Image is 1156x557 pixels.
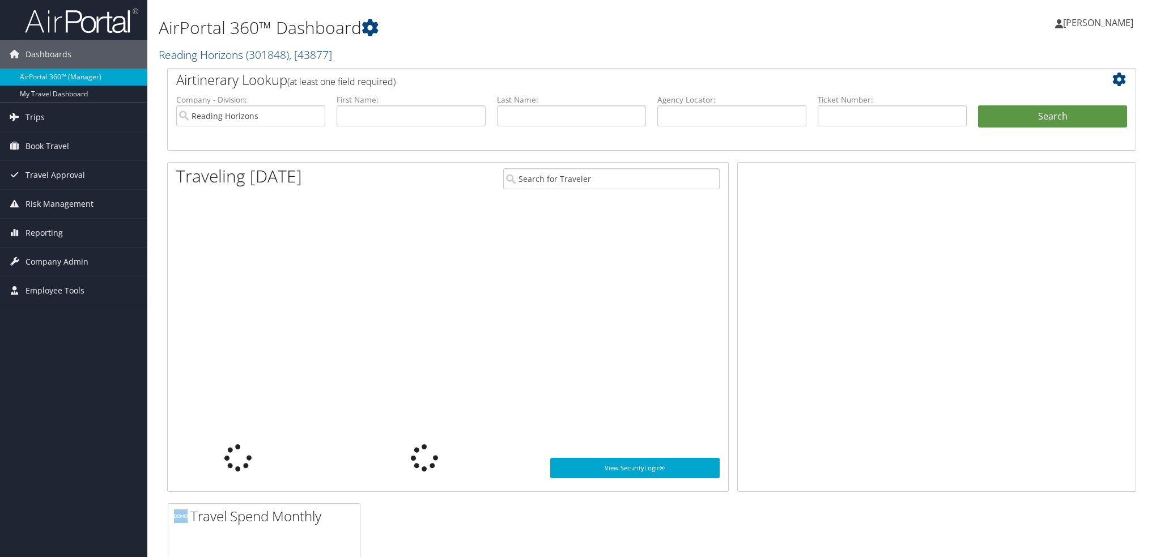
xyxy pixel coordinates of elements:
[503,168,720,189] input: Search for Traveler
[25,248,88,276] span: Company Admin
[1055,6,1145,40] a: [PERSON_NAME]
[978,105,1127,128] button: Search
[497,94,646,105] label: Last Name:
[657,94,806,105] label: Agency Locator:
[159,47,332,62] a: Reading Horizons
[25,103,45,131] span: Trips
[818,94,967,105] label: Ticket Number:
[25,40,71,69] span: Dashboards
[176,164,302,188] h1: Traveling [DATE]
[25,161,85,189] span: Travel Approval
[25,219,63,247] span: Reporting
[25,190,93,218] span: Risk Management
[176,70,1047,90] h2: Airtinerary Lookup
[337,94,486,105] label: First Name:
[287,75,396,88] span: (at least one field required)
[174,507,360,526] h2: Travel Spend Monthly
[1063,16,1133,29] span: [PERSON_NAME]
[289,47,332,62] span: , [ 43877 ]
[174,509,188,523] img: domo-logo.png
[246,47,289,62] span: ( 301848 )
[25,277,84,305] span: Employee Tools
[176,94,325,105] label: Company - Division:
[25,7,138,34] img: airportal-logo.png
[159,16,816,40] h1: AirPortal 360™ Dashboard
[550,458,720,478] a: View SecurityLogic®
[25,132,69,160] span: Book Travel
